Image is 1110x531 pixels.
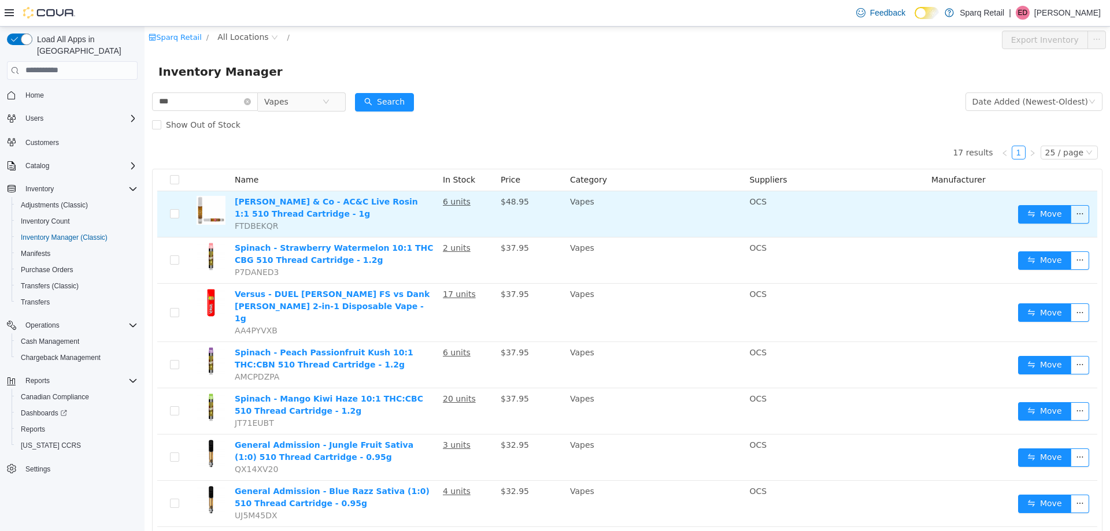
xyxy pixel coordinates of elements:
button: Catalog [21,159,54,173]
span: Users [21,112,138,125]
button: icon: ellipsis [926,277,945,295]
button: Canadian Compliance [12,389,142,405]
a: Customers [21,136,64,150]
span: OCS [605,414,622,423]
img: Spinach - Strawberry Watermelon 10:1 THC CBG 510 Thread Cartridge - 1.2g hero shot [52,216,81,244]
i: icon: right [885,123,891,130]
button: icon: ellipsis [926,329,945,348]
a: [PERSON_NAME] & Co - AC&C Live Rosin 1:1 510 Thread Cartridge - 1g [90,170,273,192]
a: Transfers (Classic) [16,279,83,293]
button: icon: swapMove [874,376,927,394]
span: All Locations [73,4,124,17]
span: Customers [21,135,138,149]
button: Customers [2,133,142,150]
td: Vapes [421,408,600,454]
span: QX14XV20 [90,438,134,447]
span: Home [21,88,138,102]
span: Transfers [21,298,50,307]
li: 17 results [808,119,848,133]
p: | [1009,6,1011,20]
span: Category [425,148,462,158]
button: icon: ellipsis [926,225,945,243]
span: Catalog [25,161,49,170]
img: Versus - DUEL Bubba Kush FS vs Dank Berry 2-in-1 Disposable Vape - 1g hero shot [52,262,81,291]
span: FTDBEKQR [90,195,134,204]
u: 6 units [298,321,326,331]
span: Inventory Manager (Classic) [21,233,108,242]
a: [US_STATE] CCRS [16,439,86,452]
a: Purchase Orders [16,263,78,277]
span: Inventory Manager [14,36,145,54]
a: Transfers [16,295,54,309]
span: Operations [21,318,138,332]
span: $37.95 [356,263,384,272]
a: General Admission - Blue Razz Sativa (1:0) 510 Thread Cartridge - 0.95g [90,460,285,481]
span: Purchase Orders [16,263,138,277]
span: In Stock [298,148,331,158]
td: Vapes [421,362,600,408]
span: Cash Management [21,337,79,346]
a: Inventory Count [16,214,75,228]
button: Transfers (Classic) [12,278,142,294]
button: icon: ellipsis [926,468,945,487]
img: General Admission - Blue Razz Sativa (1:0) 510 Thread Cartridge - 0.95g hero shot [52,459,81,488]
u: 4 units [298,460,326,469]
u: 20 units [298,367,331,377]
button: Reports [21,374,54,388]
li: Next Page [881,119,895,133]
span: Inventory Manager (Classic) [16,231,138,244]
button: Inventory [21,182,58,196]
input: Dark Mode [915,7,939,19]
span: Manifests [16,247,138,261]
span: Name [90,148,114,158]
img: Spinach - Mango Kiwi Haze 10:1 THC:CBC 510 Thread Cartridge - 1.2g hero shot [52,366,81,395]
td: Vapes [421,165,600,211]
span: $32.95 [356,414,384,423]
button: icon: swapMove [874,468,927,487]
span: Show Out of Stock [17,94,101,103]
span: Dashboards [21,409,67,418]
span: Reports [25,376,50,385]
span: $48.95 [356,170,384,180]
a: Manifests [16,247,55,261]
button: icon: ellipsis [926,422,945,440]
span: Inventory [25,184,54,194]
p: Sparq Retail [960,6,1004,20]
a: Versus - DUEL [PERSON_NAME] FS vs Dank [PERSON_NAME] 2-in-1 Disposable Vape - 1g [90,263,285,296]
span: Vapes [120,66,144,84]
span: OCS [605,217,622,226]
span: OCS [605,263,622,272]
button: [US_STATE] CCRS [12,437,142,454]
button: icon: ellipsis [926,376,945,394]
a: Settings [21,462,55,476]
span: Settings [25,465,50,474]
span: / [143,6,145,15]
a: Spinach - Strawberry Watermelon 10:1 THC CBG 510 Thread Cartridge - 1.2g [90,217,289,238]
span: OCS [605,460,622,469]
button: Inventory [2,181,142,197]
img: Clem & Co - AC&C Live Rosin 1:1 510 Thread Cartridge - 1g hero shot [52,169,81,198]
span: Reports [21,425,45,434]
span: Reports [21,374,138,388]
span: Adjustments (Classic) [16,198,138,212]
span: Price [356,148,376,158]
a: Dashboards [12,405,142,421]
button: Manifests [12,246,142,262]
span: OCS [605,321,622,331]
td: Vapes [421,211,600,257]
span: OCS [605,170,622,180]
a: General Admission - Jungle Fruit Sativa (1:0) 510 Thread Cartridge - 0.95g [90,414,269,435]
nav: Complex example [7,82,138,507]
span: Operations [25,321,60,330]
img: Spinach - Peach Passionfruit Kush 10:1 THC:CBN 510 Thread Cartridge - 1.2g hero shot [52,320,81,349]
button: Export Inventory [857,4,943,23]
span: Transfers (Classic) [16,279,138,293]
img: General Admission - Jungle Fruit Sativa (1:0) 510 Thread Cartridge - 0.95g hero shot [52,413,81,441]
span: Chargeback Management [16,351,138,365]
button: Operations [21,318,64,332]
button: Reports [12,421,142,437]
span: $37.95 [356,321,384,331]
span: Chargeback Management [21,353,101,362]
span: AMCPDZPA [90,346,135,355]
